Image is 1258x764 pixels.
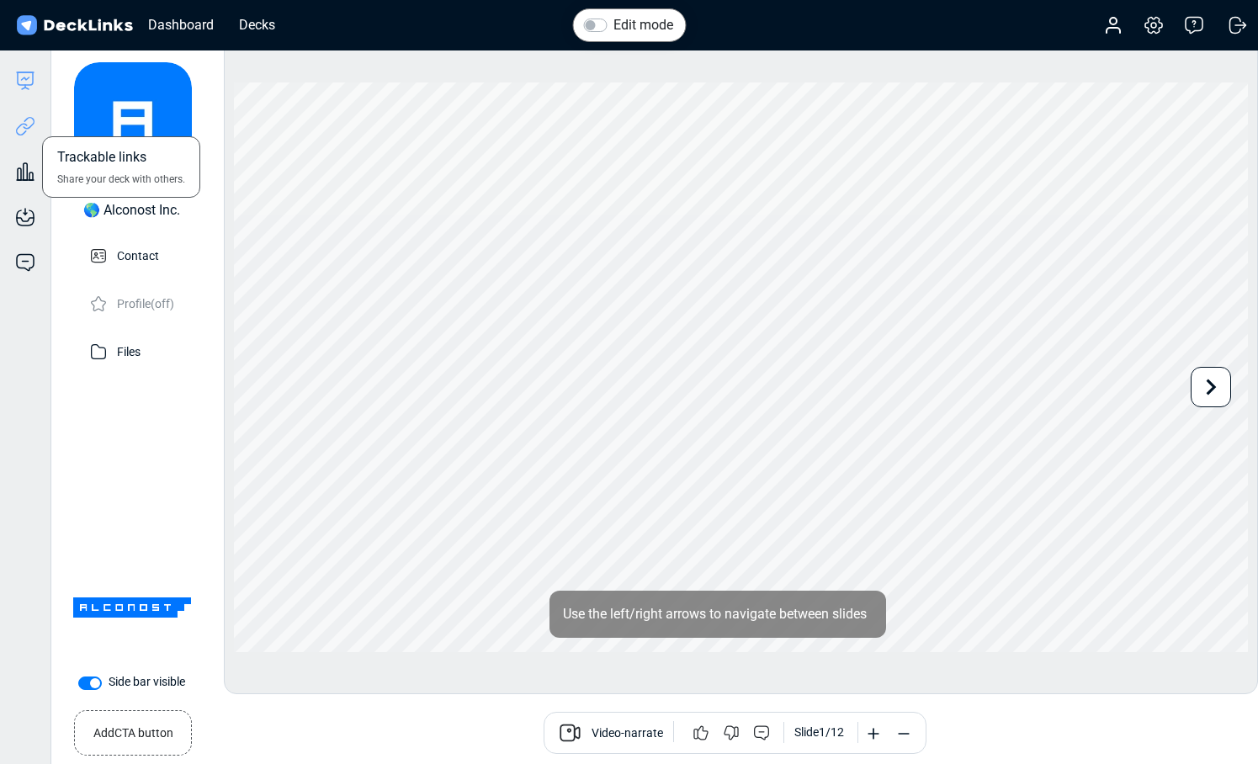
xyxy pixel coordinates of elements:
span: Share your deck with others. [57,172,185,187]
label: Side bar visible [109,673,185,691]
p: Files [117,340,141,361]
label: Edit mode [613,15,673,35]
div: Use the left/right arrows to navigate between slides [549,591,886,638]
div: Decks [231,14,284,35]
img: Company Banner [73,549,191,666]
p: Profile (off) [117,292,174,313]
p: Contact [117,244,159,265]
small: Add CTA button [93,718,173,742]
img: DeckLinks [13,13,135,38]
div: Dashboard [140,14,222,35]
div: 🌎 Alconost Inc. [83,200,180,220]
div: Slide 1 / 12 [794,724,844,741]
span: Video-narrate [592,724,663,745]
img: avatar [74,62,192,180]
span: Trackable links [57,147,146,172]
